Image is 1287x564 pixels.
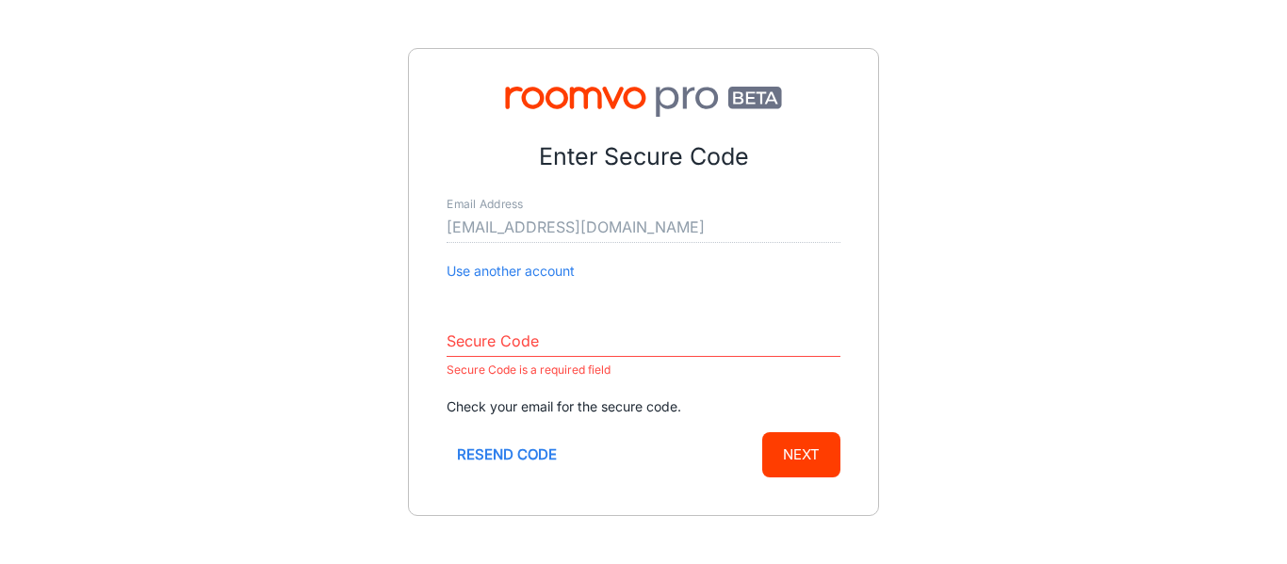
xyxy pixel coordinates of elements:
p: Check your email for the secure code. [447,396,840,417]
input: Enter secure code [447,327,840,357]
input: myname@example.com [447,213,840,243]
p: Secure Code is a required field [447,359,840,381]
label: Email Address [447,197,523,213]
p: Enter Secure Code [447,139,840,175]
button: Use another account [447,261,575,282]
button: Next [762,432,840,477]
img: Roomvo PRO Beta [447,87,840,117]
button: Resend code [447,432,567,477]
